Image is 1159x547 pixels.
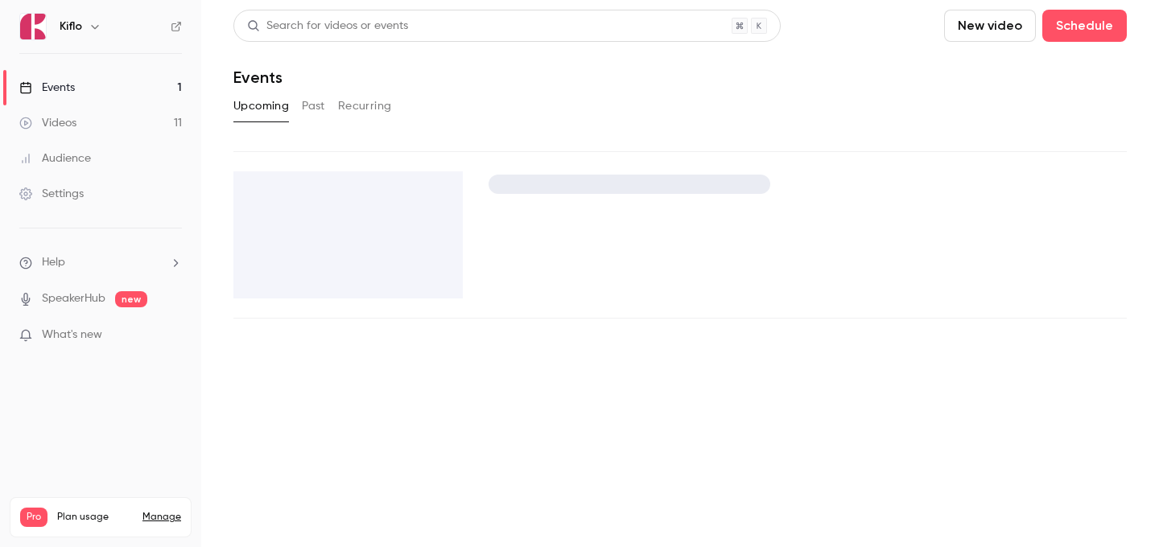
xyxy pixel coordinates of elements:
iframe: Noticeable Trigger [163,328,182,343]
div: Audience [19,150,91,167]
span: What's new [42,327,102,343]
li: help-dropdown-opener [19,254,182,271]
button: Schedule [1042,10,1127,42]
a: SpeakerHub [42,290,105,307]
a: Manage [142,511,181,524]
button: Past [302,93,325,119]
img: Kiflo [20,14,46,39]
button: Upcoming [233,93,289,119]
h6: Kiflo [60,19,82,35]
span: Help [42,254,65,271]
h1: Events [233,68,283,87]
span: Plan usage [57,511,133,524]
span: new [115,291,147,307]
button: Recurring [338,93,392,119]
span: Pro [20,508,47,527]
div: Search for videos or events [247,18,408,35]
div: Settings [19,186,84,202]
button: New video [944,10,1036,42]
div: Videos [19,115,76,131]
div: Events [19,80,75,96]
